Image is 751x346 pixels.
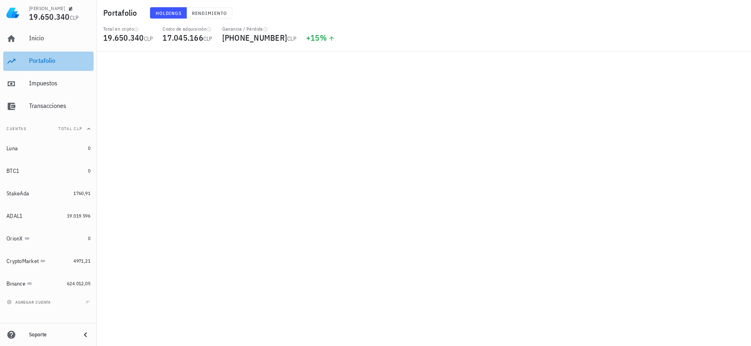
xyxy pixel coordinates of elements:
[150,7,187,19] button: Holdings
[320,32,327,43] span: %
[103,32,144,43] span: 19.650.340
[103,26,153,32] div: Total en cripto
[29,34,90,42] div: Inicio
[3,74,94,93] a: Impuestos
[6,190,29,197] div: StakeAda
[6,280,25,287] div: Binance
[6,6,19,19] img: LedgiFi
[29,57,90,64] div: Portafolio
[3,97,94,116] a: Transacciones
[29,79,90,87] div: Impuestos
[163,26,212,32] div: Costo de adquisición
[6,213,23,220] div: ADAL1
[6,168,19,174] div: BTC1
[187,7,232,19] button: Rendimiento
[88,235,90,241] span: 0
[733,6,746,19] div: avatar
[88,168,90,174] span: 0
[67,213,90,219] span: 19.019.596
[5,298,54,306] button: agregar cuenta
[3,251,94,271] a: CryptoMarket 4971,21
[73,258,90,264] span: 4971,21
[3,184,94,203] a: StakeAda 1760,91
[70,14,79,21] span: CLP
[3,229,94,248] a: OrionX 0
[29,331,74,338] div: Soporte
[192,10,227,16] span: Rendimiento
[287,35,296,42] span: CLP
[3,161,94,180] a: BTC1 0
[67,280,90,286] span: 624.012,05
[6,235,23,242] div: OrionX
[3,274,94,293] a: Binance 624.012,05
[3,139,94,158] a: Luna 0
[3,119,94,139] button: CuentasTotal CLP
[144,35,153,42] span: CLP
[73,190,90,196] span: 1760,91
[3,29,94,48] a: Inicio
[6,145,18,152] div: Luna
[29,5,65,12] div: [PERSON_NAME]
[29,102,90,110] div: Transacciones
[58,126,82,131] span: Total CLP
[88,145,90,151] span: 0
[222,32,288,43] span: [PHONE_NUMBER]
[8,300,51,305] span: agregar cuenta
[3,206,94,226] a: ADAL1 19.019.596
[163,32,203,43] span: 17.045.166
[3,52,94,71] a: Portafolio
[222,26,296,32] div: Ganancia / Pérdida
[155,10,182,16] span: Holdings
[6,258,39,265] div: CryptoMarket
[306,34,335,42] div: +15
[29,11,70,22] span: 19.650.340
[203,35,213,42] span: CLP
[103,6,140,19] h1: Portafolio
